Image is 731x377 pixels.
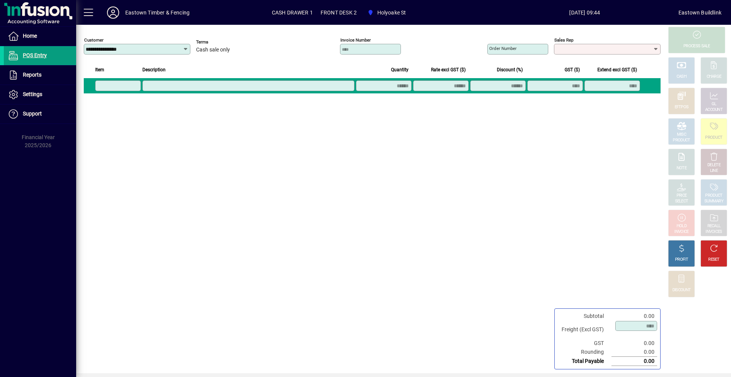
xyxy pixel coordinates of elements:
div: PROCESS SALE [683,43,710,49]
div: CHARGE [707,74,721,80]
span: Holyoake St [377,6,406,19]
mat-label: Customer [84,37,104,43]
td: Freight (Excl GST) [558,321,611,339]
div: PROFIT [675,257,688,263]
span: Quantity [391,66,409,74]
span: Reports [23,72,41,78]
span: Item [95,66,104,74]
div: SELECT [675,199,688,204]
a: Home [4,27,76,46]
div: INVOICES [705,229,722,235]
div: ACCOUNT [705,107,723,113]
div: PRODUCT [705,135,722,141]
span: Home [23,33,37,39]
span: Rate excl GST ($) [431,66,466,74]
div: PRODUCT [673,138,690,143]
span: Discount (%) [497,66,523,74]
span: Extend excl GST ($) [597,66,637,74]
button: Profile [101,6,125,19]
span: Description [142,66,166,74]
div: MISC [677,132,686,138]
div: SUMMARY [704,199,723,204]
div: CASH [677,74,686,80]
td: 0.00 [611,339,657,348]
span: CASH DRAWER 1 [272,6,313,19]
div: EFTPOS [675,104,689,110]
mat-label: Sales rep [554,37,573,43]
span: Settings [23,91,42,97]
span: Holyoake St [364,6,409,19]
mat-label: Invoice number [340,37,371,43]
div: Eastown Timber & Fencing [125,6,190,19]
div: GL [712,101,717,107]
div: HOLD [677,223,686,229]
span: GST ($) [565,66,580,74]
td: Subtotal [558,312,611,321]
a: Reports [4,66,76,85]
span: Support [23,111,42,117]
td: 0.00 [611,357,657,366]
a: Settings [4,85,76,104]
td: 0.00 [611,348,657,357]
a: Support [4,104,76,124]
span: FRONT DESK 2 [321,6,357,19]
div: PRICE [677,193,687,199]
td: 0.00 [611,312,657,321]
div: DISCOUNT [672,287,691,293]
td: GST [558,339,611,348]
div: LINE [710,168,718,174]
div: NOTE [677,165,686,171]
span: Cash sale only [196,47,230,53]
div: DELETE [707,162,720,168]
td: Total Payable [558,357,611,366]
div: RECALL [707,223,721,229]
div: RESET [708,257,720,263]
div: Eastown Buildlink [678,6,721,19]
div: PRODUCT [705,193,722,199]
span: POS Entry [23,52,47,58]
span: Terms [196,40,242,45]
div: INVOICE [674,229,688,235]
span: [DATE] 09:44 [491,6,678,19]
td: Rounding [558,348,611,357]
mat-label: Order number [489,46,517,51]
